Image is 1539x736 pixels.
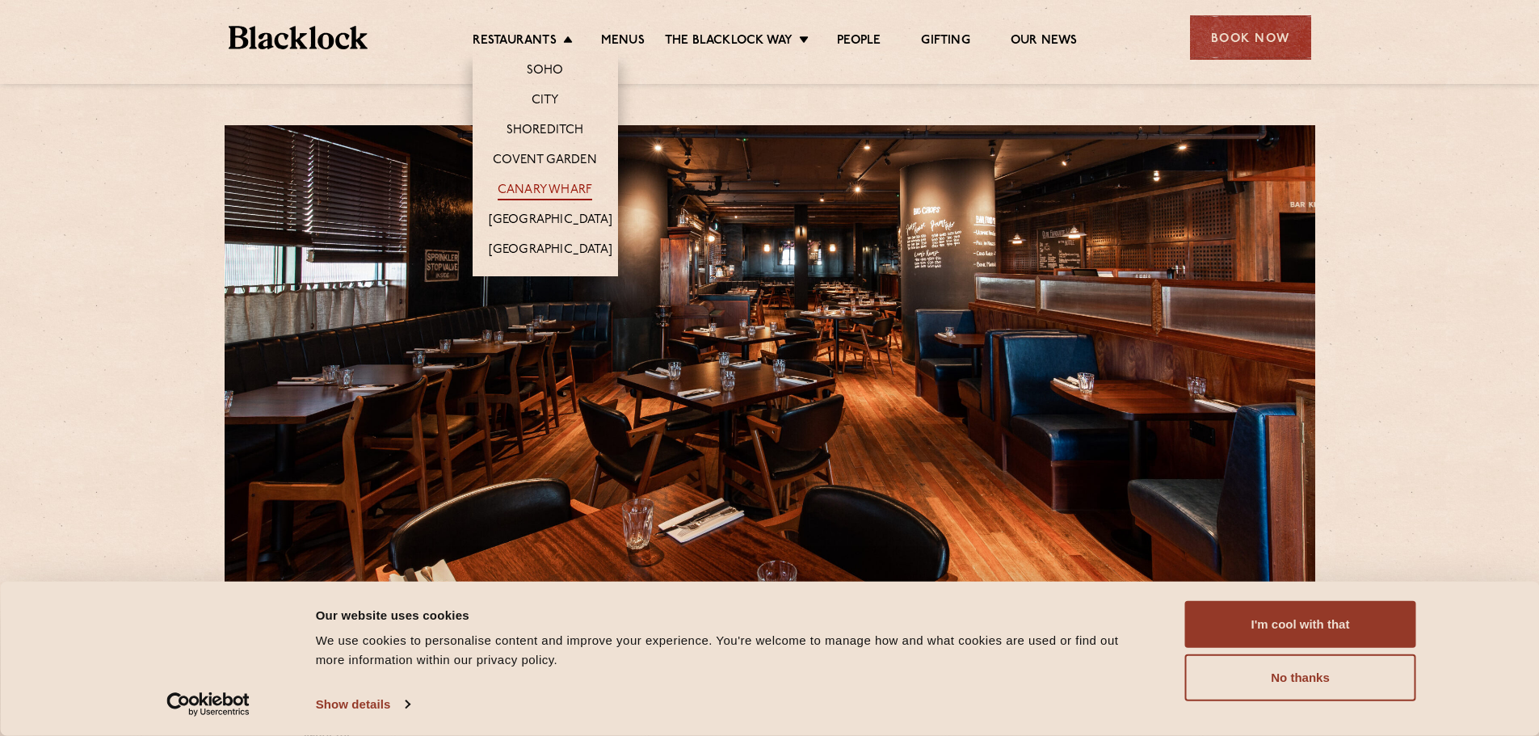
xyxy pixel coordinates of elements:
[1011,33,1078,51] a: Our News
[532,93,559,111] a: City
[921,33,969,51] a: Gifting
[316,605,1149,625] div: Our website uses cookies
[489,242,612,260] a: [GEOGRAPHIC_DATA]
[1190,15,1311,60] div: Book Now
[527,63,564,81] a: Soho
[837,33,881,51] a: People
[229,26,368,49] img: BL_Textured_Logo-footer-cropped.svg
[316,692,410,717] a: Show details
[316,631,1149,670] div: We use cookies to personalise content and improve your experience. You're welcome to manage how a...
[137,692,279,717] a: Usercentrics Cookiebot - opens in a new window
[1185,601,1416,648] button: I'm cool with that
[498,183,592,200] a: Canary Wharf
[1185,654,1416,701] button: No thanks
[473,33,557,51] a: Restaurants
[665,33,793,51] a: The Blacklock Way
[601,33,645,51] a: Menus
[507,123,584,141] a: Shoreditch
[493,153,597,170] a: Covent Garden
[489,212,612,230] a: [GEOGRAPHIC_DATA]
